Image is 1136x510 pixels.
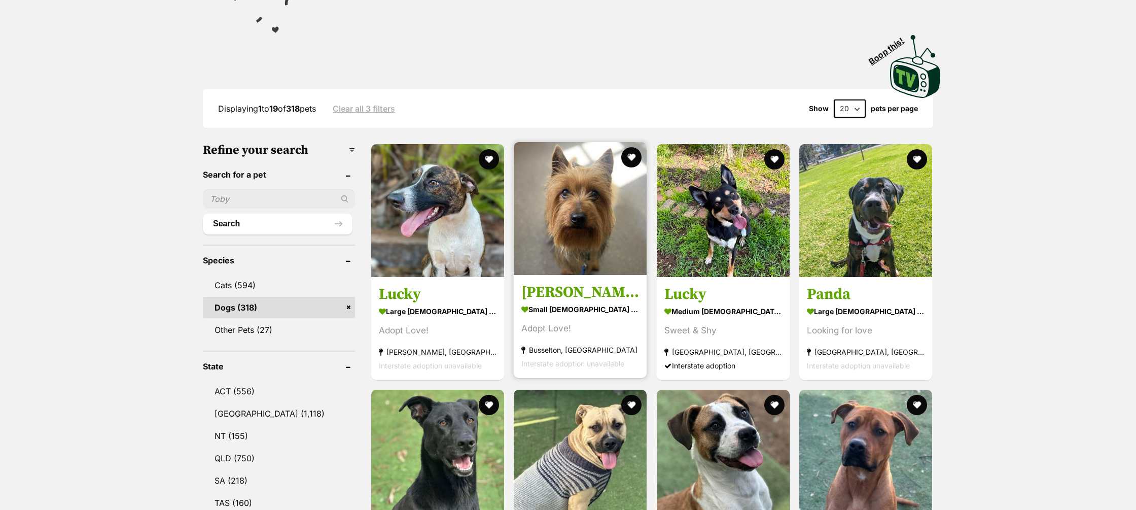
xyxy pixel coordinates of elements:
a: Boop this! [890,26,941,100]
strong: large [DEMOGRAPHIC_DATA] Dog [807,304,925,319]
a: Dogs (318) [203,297,355,318]
strong: small [DEMOGRAPHIC_DATA] Dog [521,302,639,317]
div: Sweet & Shy [664,324,782,337]
button: Search [203,214,352,234]
a: SA (218) [203,470,355,491]
img: PetRescue TV logo [890,35,941,98]
strong: 1 [258,104,262,114]
h3: Refine your search [203,143,355,157]
strong: large [DEMOGRAPHIC_DATA] Dog [379,304,496,319]
strong: Busselton, [GEOGRAPHIC_DATA] [521,343,639,357]
div: Adopt Love! [379,324,496,337]
h3: Lucky [664,285,782,304]
button: favourite [764,395,785,415]
span: Boop this! [867,29,914,66]
a: ACT (556) [203,381,355,402]
h3: Lucky [379,285,496,304]
strong: [GEOGRAPHIC_DATA], [GEOGRAPHIC_DATA] [807,345,925,359]
img: Lucky - Australian Kelpie Dog [657,144,790,277]
a: QLD (750) [203,448,355,469]
div: Interstate adoption [664,359,782,372]
h3: Panda [807,285,925,304]
a: Lucky large [DEMOGRAPHIC_DATA] Dog Adopt Love! [PERSON_NAME], [GEOGRAPHIC_DATA] Interstate adopti... [371,277,504,380]
button: favourite [622,395,642,415]
a: [GEOGRAPHIC_DATA] (1,118) [203,403,355,424]
button: favourite [479,149,499,169]
strong: [GEOGRAPHIC_DATA], [GEOGRAPHIC_DATA] [664,345,782,359]
a: Other Pets (27) [203,319,355,341]
label: pets per page [871,105,918,113]
img: Lucky - Mixed breed Dog [371,144,504,277]
span: Displaying to of pets [218,104,316,114]
a: Panda large [DEMOGRAPHIC_DATA] Dog Looking for love [GEOGRAPHIC_DATA], [GEOGRAPHIC_DATA] Intersta... [799,277,932,380]
button: favourite [622,147,642,167]
a: NT (155) [203,425,355,447]
button: favourite [764,149,785,169]
button: favourite [479,395,499,415]
input: Toby [203,189,355,209]
span: Interstate adoption unavailable [521,359,624,368]
button: favourite [907,149,927,169]
header: State [203,362,355,371]
span: Interstate adoption unavailable [379,361,482,370]
strong: medium [DEMOGRAPHIC_DATA] Dog [664,304,782,319]
img: Panda - Large Mixed Breed Dog [799,144,932,277]
div: Adopt Love! [521,322,639,335]
strong: 318 [286,104,300,114]
strong: [PERSON_NAME], [GEOGRAPHIC_DATA] [379,345,496,359]
span: Show [809,105,829,113]
div: Looking for love [807,324,925,337]
h3: [PERSON_NAME] [521,283,639,302]
button: favourite [907,395,927,415]
a: Lucky medium [DEMOGRAPHIC_DATA] Dog Sweet & Shy [GEOGRAPHIC_DATA], [GEOGRAPHIC_DATA] Interstate a... [657,277,790,380]
strong: 19 [269,104,278,114]
header: Search for a pet [203,170,355,179]
a: [PERSON_NAME] small [DEMOGRAPHIC_DATA] Dog Adopt Love! Busselton, [GEOGRAPHIC_DATA] Interstate ad... [514,275,647,378]
img: Occy - Mixed breed Dog [514,142,647,275]
a: Cats (594) [203,275,355,296]
span: Interstate adoption unavailable [807,361,910,370]
a: Clear all 3 filters [333,104,395,113]
header: Species [203,256,355,265]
